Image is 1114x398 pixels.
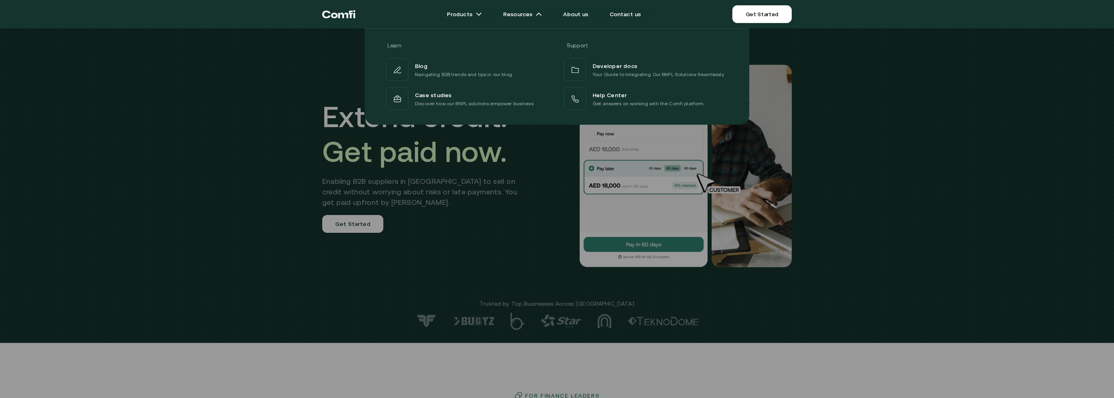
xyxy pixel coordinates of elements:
[562,57,730,83] a: Developer docsYour Guide to Integrating Our BNPL Solutions Seamlessly
[322,2,355,26] a: Return to the top of the Comfi home page
[593,70,724,79] p: Your Guide to Integrating Our BNPL Solutions Seamlessly
[384,57,552,83] a: BlogNavigating B2B trends and tips in our blog
[437,6,492,22] a: Productsarrow icons
[415,100,534,108] p: Discover how our BNPL solutions empower business
[567,42,588,49] span: Support
[387,42,401,49] span: Learn
[493,6,552,22] a: Resourcesarrow icons
[593,100,705,108] p: Get answers on working with the Comfi platform.
[476,11,482,17] img: arrow icons
[536,11,542,17] img: arrow icons
[732,5,792,23] a: Get Started
[593,61,637,70] span: Developer docs
[553,6,598,22] a: About us
[415,61,427,70] span: Blog
[593,90,627,100] span: Help Center
[562,86,730,112] a: Help CenterGet answers on working with the Comfi platform.
[415,90,452,100] span: Case studies
[600,6,651,22] a: Contact us
[384,86,552,112] a: Case studiesDiscover how our BNPL solutions empower business
[415,70,512,79] p: Navigating B2B trends and tips in our blog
